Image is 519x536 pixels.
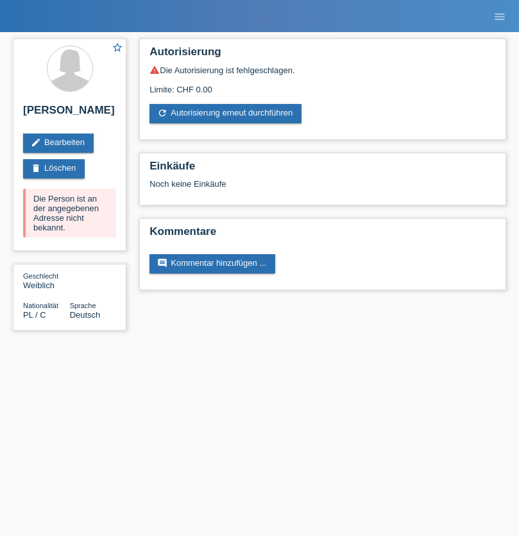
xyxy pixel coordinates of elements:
span: Deutsch [70,310,101,320]
i: comment [157,258,167,268]
a: commentKommentar hinzufügen ... [149,254,275,273]
i: delete [31,163,41,173]
i: menu [493,10,506,23]
h2: Kommentare [149,225,496,245]
i: warning [149,65,160,75]
a: editBearbeiten [23,134,94,153]
i: refresh [157,108,167,118]
span: Nationalität [23,302,58,309]
span: Sprache [70,302,96,309]
h2: Autorisierung [149,46,496,65]
div: Die Person ist an der angegebenen Adresse nicht bekannt. [23,189,116,238]
h2: [PERSON_NAME] [23,104,116,123]
div: Limite: CHF 0.00 [149,75,496,94]
i: star_border [112,42,123,53]
div: Noch keine Einkäufe [149,179,496,198]
span: Polen / C / 25.04.2021 [23,310,46,320]
a: star_border [112,42,123,55]
span: Geschlecht [23,272,58,280]
a: menu [487,12,513,20]
a: refreshAutorisierung erneut durchführen [149,104,302,123]
h2: Einkäufe [149,160,496,179]
div: Die Autorisierung ist fehlgeschlagen. [149,65,496,75]
div: Weiblich [23,271,70,290]
i: edit [31,137,41,148]
a: deleteLöschen [23,159,85,178]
